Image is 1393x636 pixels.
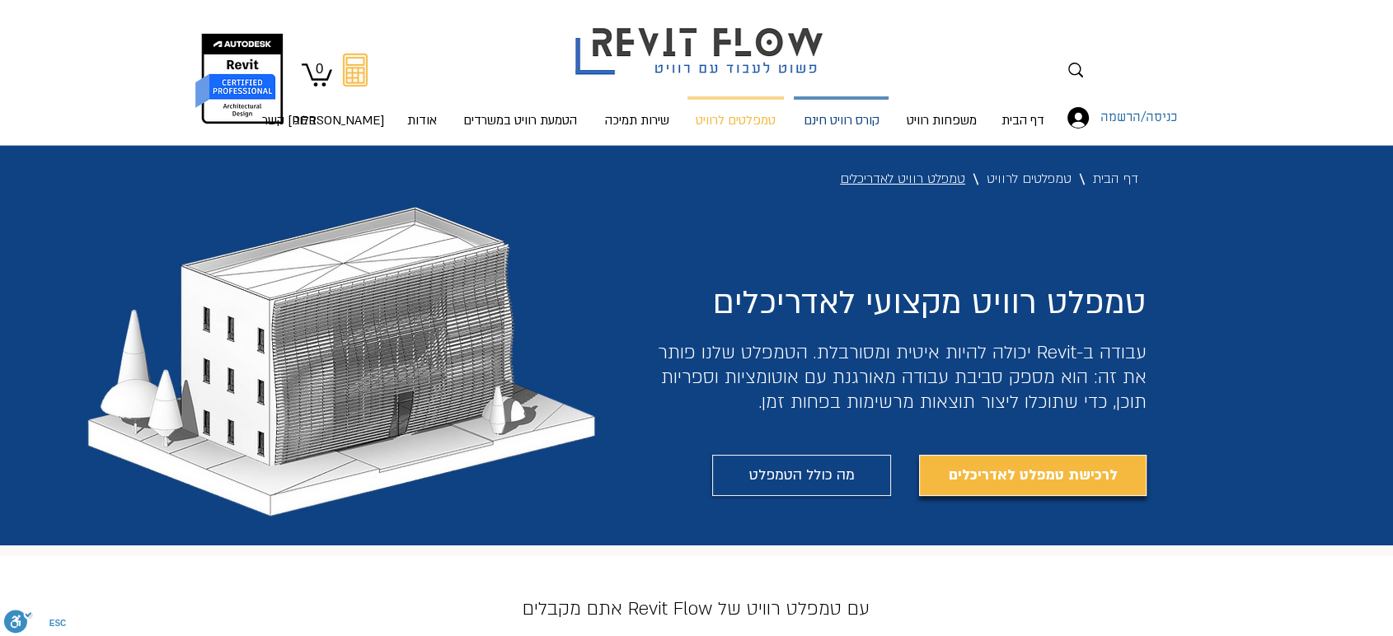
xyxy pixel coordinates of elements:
a: אודות [396,96,448,129]
p: בלוג [288,97,323,143]
img: autodesk certified professional in revit for architectural design יונתן אלדד [194,33,285,124]
svg: מחשבון מעבר מאוטוקאד לרוויט [343,54,368,87]
span: \ [1080,171,1085,187]
a: קורס רוויט חינם [789,96,893,129]
a: טמפלטים לרוויט [682,96,789,129]
a: לרכישת טמפלט לאדריכלים [919,455,1147,496]
a: משפחות רוויט [893,96,989,129]
span: \ [973,171,978,187]
p: דף הבית [995,97,1051,143]
p: קורס רוויט חינם [797,100,886,143]
span: טמפלט רוויט מקצועי לאדריכלים [712,281,1147,325]
p: שירות תמיכה [598,97,676,143]
a: בלוג [284,96,328,129]
a: [PERSON_NAME] קשר [328,96,396,129]
a: עגלה עם 0 פריטים [302,61,332,87]
span: טמפלט רוויט לאדריכלים [840,168,965,190]
p: [PERSON_NAME] קשר [256,97,391,143]
a: טמפלטים לרוויט [978,163,1080,194]
span: כניסה/הרשמה [1095,107,1183,129]
a: שירות תמיכה [591,96,682,129]
span: עם טמפלט רוויט של Revit Flow אתם מקבלים​​​ [523,596,870,621]
span: לרכישת טמפלט לאדריכלים [949,464,1118,487]
p: אודות [401,97,443,143]
p: הטמעת רוויט במשרדים [457,97,584,143]
text: 0 [316,61,323,77]
a: דף הבית [1085,163,1147,194]
nav: נתיב הניווט (breadcrumbs) [702,162,1147,195]
a: מה כולל הטמפלט [712,455,891,496]
a: הטמעת רוויט במשרדים [448,96,591,129]
button: כניסה/הרשמה [1056,102,1130,133]
a: טמפלט רוויט לאדריכלים [832,163,973,194]
p: משפחות רוויט [900,97,983,143]
img: Revit flow logo פשוט לעבוד עם רוויט [559,2,844,79]
a: דף הבית [989,96,1056,129]
span: ​עבודה ב-Revit יכולה להיות איטית ומסורבלת. הטמפלט שלנו פותר את זה: הוא מספק סביבת עבודה מאורגנת ע... [658,340,1147,414]
img: בניין משרדים טמפלט רוויט [75,196,609,524]
span: טמפלטים לרוויט [987,168,1072,190]
span: דף הבית [1093,168,1138,190]
nav: אתר [274,96,1056,129]
p: טמפלטים לרוויט [689,100,782,143]
span: מה כולל הטמפלט [749,462,855,489]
